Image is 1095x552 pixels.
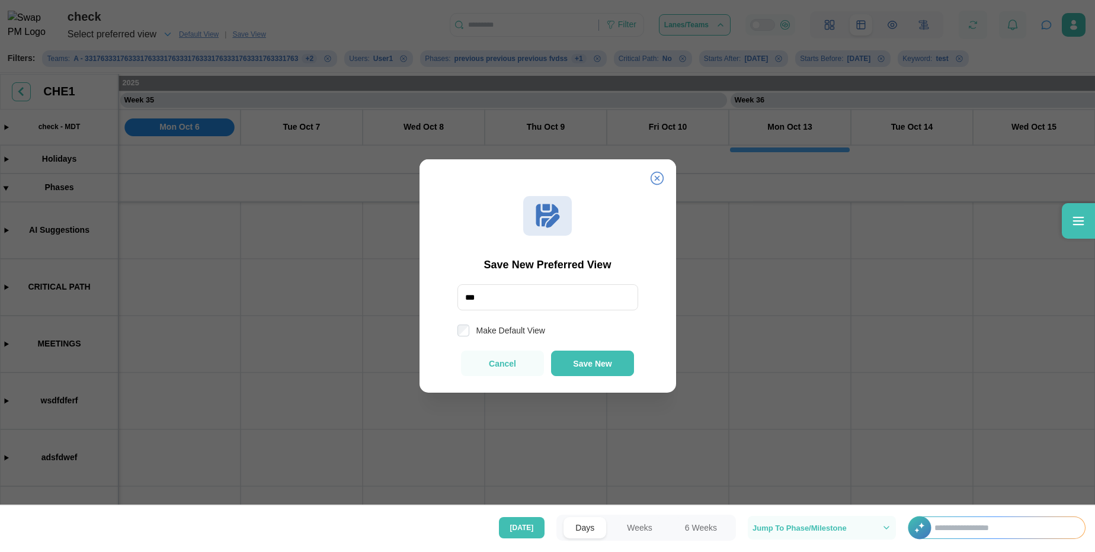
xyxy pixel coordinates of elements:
span: Jump To Phase/Milestone [753,524,847,532]
span: Cancel [489,359,516,368]
button: 6 Weeks [673,517,729,538]
div: + [908,516,1086,539]
span: [DATE] [510,518,534,538]
button: Weeks [615,517,664,538]
button: Days [563,517,606,538]
span: Save New [573,359,611,368]
label: Make Default View [469,325,545,336]
button: Cancel [461,351,544,376]
button: Save New [551,351,634,376]
div: Save New Preferred View [436,259,659,270]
